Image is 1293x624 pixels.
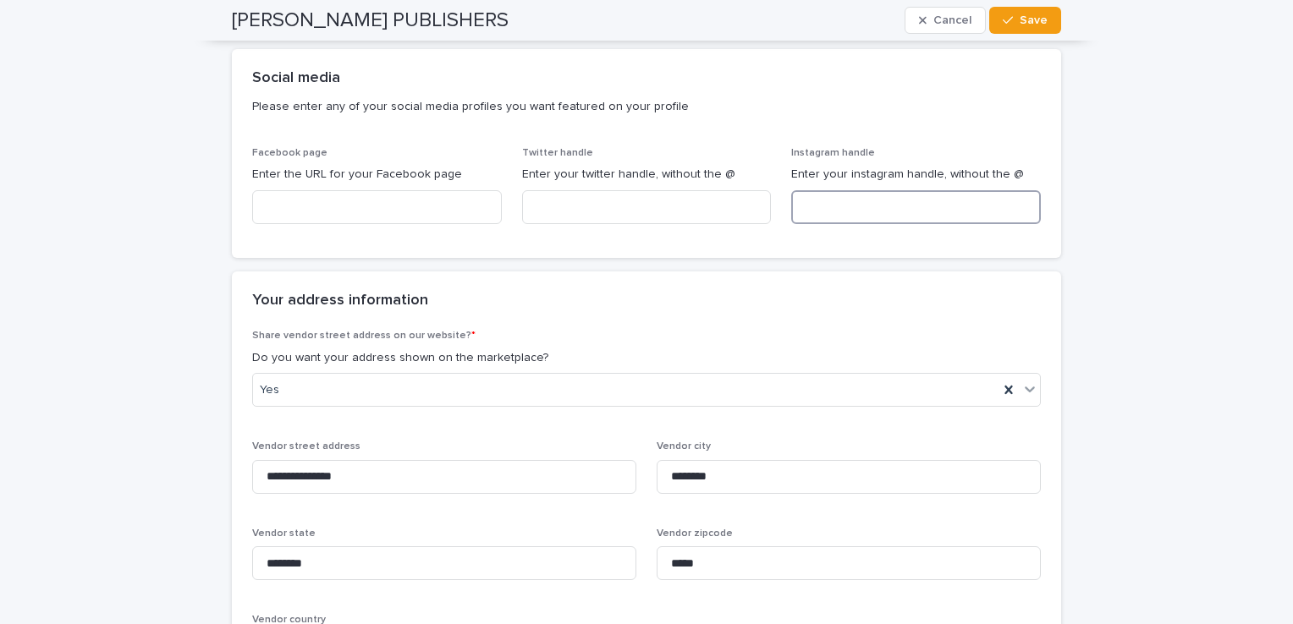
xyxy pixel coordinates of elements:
[989,7,1061,34] button: Save
[252,349,1041,367] p: Do you want your address shown on the marketplace?
[252,99,1034,114] p: Please enter any of your social media profiles you want featured on your profile
[252,528,316,539] span: Vendor state
[791,166,1041,183] p: Enter your instagram handle, without the @
[657,441,711,452] span: Vendor city
[252,148,327,158] span: Facebook page
[252,166,502,183] p: Enter the URL for your Facebook page
[933,14,971,26] span: Cancel
[1020,14,1048,26] span: Save
[260,381,279,399] span: Yes
[522,166,772,183] p: Enter your twitter handle, without the @
[232,8,509,33] h2: [PERSON_NAME] PUBLISHERS
[252,441,360,452] span: Vendor street address
[252,331,476,341] span: Share vendor street address on our website?
[252,292,428,310] h2: Your address information
[252,69,340,88] h2: Social media
[905,7,986,34] button: Cancel
[522,148,593,158] span: Twitter handle
[657,528,733,539] span: Vendor zipcode
[791,148,875,158] span: Instagram handle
